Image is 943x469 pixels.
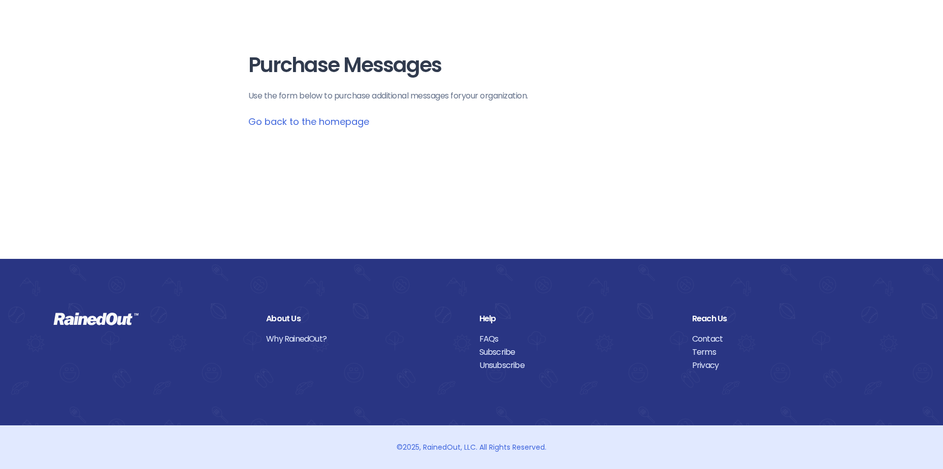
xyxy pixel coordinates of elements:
[479,346,677,359] a: Subscribe
[692,359,890,372] a: Privacy
[692,332,890,346] a: Contact
[266,332,464,346] a: Why RainedOut?
[479,359,677,372] a: Unsubscribe
[266,312,464,325] div: About Us
[248,115,369,128] a: Go back to the homepage
[248,54,695,77] h1: Purchase Messages
[692,312,890,325] div: Reach Us
[479,312,677,325] div: Help
[248,90,695,102] p: Use the form below to purchase additional messages for your organization .
[479,332,677,346] a: FAQs
[692,346,890,359] a: Terms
